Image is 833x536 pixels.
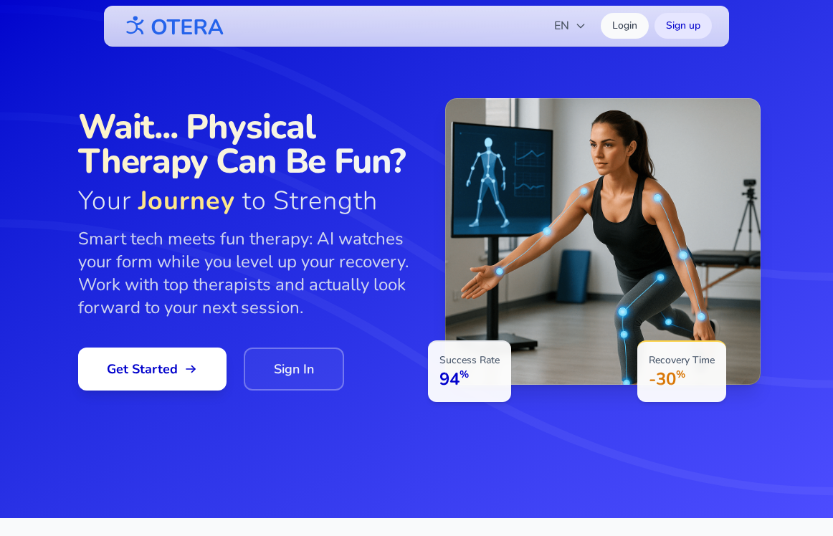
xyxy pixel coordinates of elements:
span: Your to Strength [78,187,416,216]
span: EN [554,17,586,34]
button: EN [546,11,595,40]
span: Journey [138,183,235,219]
p: 94 [439,368,500,391]
p: Smart tech meets fun therapy: AI watches your form while you level up your recovery. Work with to... [78,227,416,319]
a: Get Started [78,348,227,391]
a: Login [601,13,649,39]
img: OTERA logo [121,10,224,42]
a: Sign In [244,348,344,391]
span: Get Started [107,359,198,379]
a: Sign up [654,13,712,39]
p: Success Rate [439,353,500,368]
span: Wait... Physical Therapy Can Be Fun? [78,110,416,178]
